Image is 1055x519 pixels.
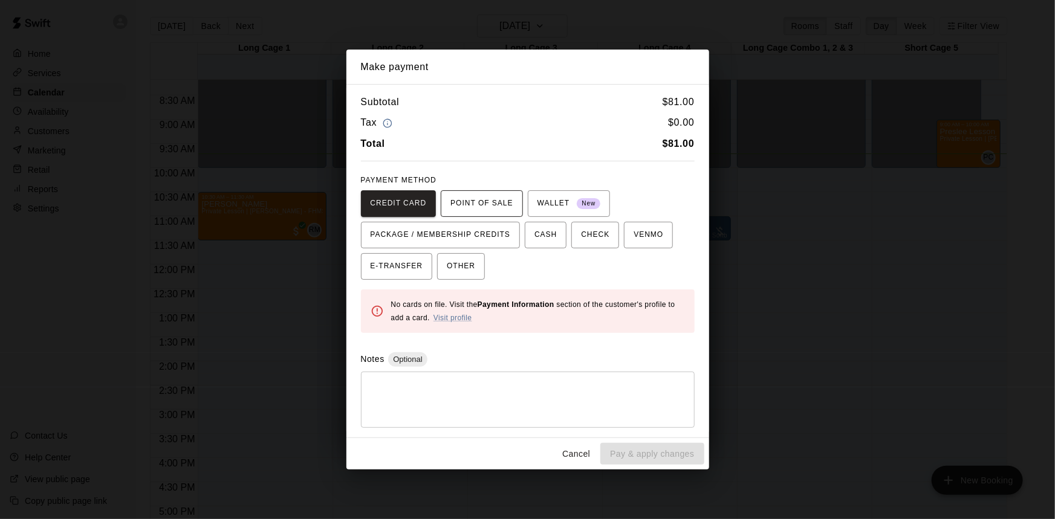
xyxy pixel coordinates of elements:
button: POINT OF SALE [441,190,522,217]
button: PACKAGE / MEMBERSHIP CREDITS [361,222,521,248]
span: VENMO [634,225,663,245]
label: Notes [361,354,385,364]
span: PACKAGE / MEMBERSHIP CREDITS [371,225,511,245]
span: CHECK [581,225,609,245]
span: No cards on file. Visit the section of the customer's profile to add a card. [391,300,675,322]
button: CASH [525,222,566,248]
span: POINT OF SALE [450,194,513,213]
button: CHECK [571,222,619,248]
b: Payment Information [478,300,554,309]
h6: Tax [361,115,396,131]
a: Visit profile [433,314,472,322]
span: WALLET [537,194,601,213]
button: Cancel [557,443,596,465]
span: Optional [388,355,427,364]
button: WALLET New [528,190,611,217]
span: PAYMENT METHOD [361,176,437,184]
button: VENMO [624,222,673,248]
h6: $ 0.00 [668,115,694,131]
button: CREDIT CARD [361,190,437,217]
span: CREDIT CARD [371,194,427,213]
span: E-TRANSFER [371,257,423,276]
span: OTHER [447,257,475,276]
h2: Make payment [346,50,709,85]
h6: $ 81.00 [663,94,695,110]
span: New [577,196,600,212]
b: Total [361,138,385,149]
span: CASH [534,225,557,245]
button: E-TRANSFER [361,253,433,280]
b: $ 81.00 [663,138,695,149]
h6: Subtotal [361,94,400,110]
button: OTHER [437,253,485,280]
